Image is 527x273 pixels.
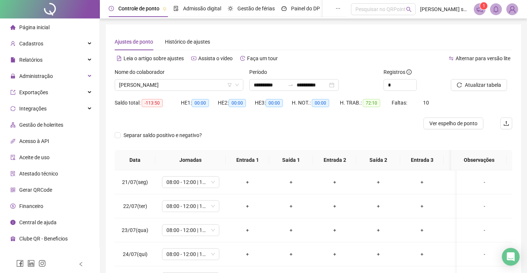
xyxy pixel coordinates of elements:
[340,99,392,107] div: H. TRAB.:
[19,203,43,209] span: Financeiro
[449,56,454,61] span: swap
[166,201,215,212] span: 08:00 - 12:00 | 13:00 - 18:00
[275,226,307,234] div: +
[456,55,510,61] span: Alternar para versão lite
[19,154,50,160] span: Aceite de uso
[480,2,487,10] sup: 1
[166,249,215,260] span: 08:00 - 12:00 | 13:00 - 18:00
[19,41,43,47] span: Cadastros
[502,248,520,266] div: Open Intercom Messenger
[406,250,438,258] div: +
[457,82,462,88] span: reload
[118,6,159,11] span: Controle de ponto
[121,131,205,139] span: Separar saldo positivo e negativo?
[507,4,518,15] img: 93435
[235,83,239,87] span: down
[226,150,269,170] th: Entrada 1
[363,99,380,107] span: 72:10
[357,150,400,170] th: Saída 2
[450,202,482,210] div: +
[281,6,287,11] span: dashboard
[10,41,16,46] span: user-add
[227,83,232,87] span: filter
[291,6,320,11] span: Painel do DP
[10,90,16,95] span: export
[362,202,394,210] div: +
[122,179,148,185] span: 21/07(seg)
[19,138,49,144] span: Acesso à API
[109,6,114,11] span: clock-circle
[288,82,294,88] span: to
[319,202,351,210] div: +
[10,204,16,209] span: dollar
[275,178,307,186] div: +
[10,25,16,30] span: home
[319,178,351,186] div: +
[232,178,263,186] div: +
[191,56,196,61] span: youtube
[463,226,506,234] div: -
[166,177,215,188] span: 08:00 - 12:00 | 13:00 - 18:00
[10,220,16,225] span: info-circle
[142,99,163,107] span: -113:50
[115,99,181,107] div: Saldo total:
[232,226,263,234] div: +
[10,122,16,127] span: apartment
[10,187,16,192] span: qrcode
[269,150,313,170] th: Saída 1
[463,250,506,258] div: -
[451,150,507,170] th: Observações
[232,202,263,210] div: +
[165,39,210,45] span: Histórico de ajustes
[27,260,35,267] span: linkedin
[319,250,351,258] div: +
[78,262,84,267] span: left
[198,55,233,61] span: Assista o vídeo
[503,120,509,126] span: upload
[312,99,329,107] span: 00:00
[19,106,47,112] span: Integrações
[319,226,351,234] div: +
[19,219,57,225] span: Central de ajuda
[483,3,485,8] span: 1
[155,150,226,170] th: Jornadas
[429,119,477,127] span: Ver espelho de ponto
[247,55,278,61] span: Faça um tour
[266,99,283,107] span: 00:00
[116,56,122,61] span: file-text
[423,100,429,106] span: 10
[249,68,272,76] label: Período
[19,57,43,63] span: Relatórios
[123,251,148,257] span: 24/07(qui)
[476,6,483,13] span: notification
[218,99,255,107] div: HE 2:
[406,178,438,186] div: +
[255,99,292,107] div: HE 3:
[444,150,487,170] th: Saída 3
[423,117,483,129] button: Ver espelho de ponto
[10,106,16,111] span: sync
[123,203,147,209] span: 22/07(ter)
[406,7,412,12] span: search
[19,24,50,30] span: Página inicial
[10,236,16,241] span: gift
[406,226,438,234] div: +
[457,156,501,164] span: Observações
[463,178,506,186] div: -
[362,178,394,186] div: +
[240,56,245,61] span: history
[38,260,46,267] span: instagram
[162,7,167,11] span: pushpin
[115,68,169,76] label: Nome do colaborador
[10,155,16,160] span: audit
[237,6,275,11] span: Gestão de férias
[19,89,48,95] span: Exportações
[275,250,307,258] div: +
[115,39,153,45] span: Ajustes de ponto
[19,187,52,193] span: Gerar QRCode
[232,250,263,258] div: +
[420,5,469,13] span: [PERSON_NAME] saboia - Nutriceara
[323,7,327,11] span: pushpin
[450,250,482,258] div: +
[10,139,16,144] span: api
